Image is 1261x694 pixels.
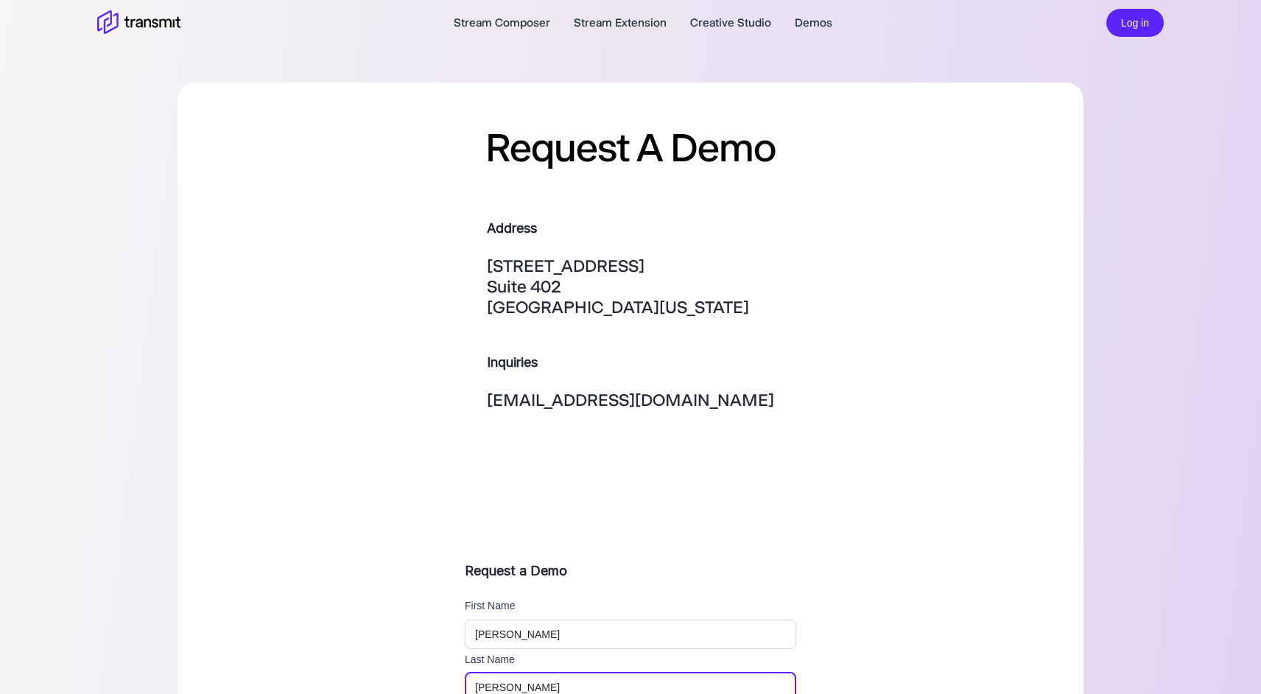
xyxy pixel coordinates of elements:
a: Log in [1106,15,1164,29]
a: Stream Extension [574,14,667,32]
label: First Name [465,598,796,613]
button: Log in [1106,9,1164,38]
a: Creative Studio [690,14,771,32]
div: [STREET_ADDRESS] Suite 402 [GEOGRAPHIC_DATA][US_STATE] [487,256,774,318]
a: Stream Composer [454,14,550,32]
a: Demos [795,14,832,32]
h3: Inquiries [487,353,774,372]
h3: Request a Demo [465,561,567,581]
h2: Request A Demo [485,122,775,173]
h3: Address [487,219,774,238]
label: Last Name [465,652,796,667]
a: [EMAIL_ADDRESS][DOMAIN_NAME] [487,390,774,410]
